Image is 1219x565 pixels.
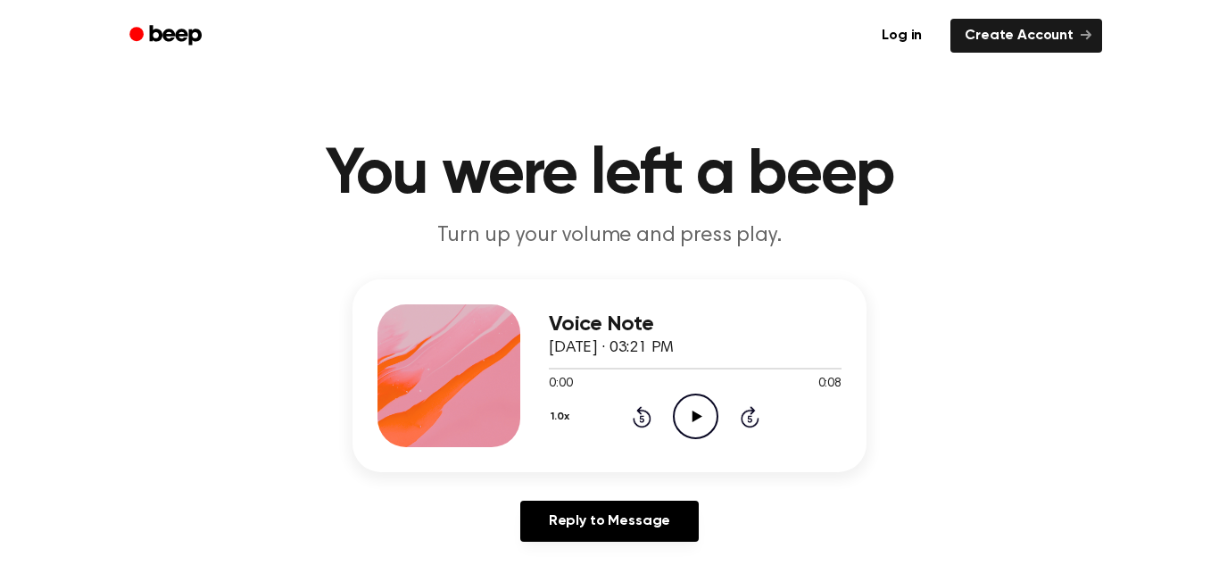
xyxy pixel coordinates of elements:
[864,15,940,56] a: Log in
[520,501,699,542] a: Reply to Message
[549,375,572,394] span: 0:00
[153,143,1066,207] h1: You were left a beep
[117,19,218,54] a: Beep
[267,221,952,251] p: Turn up your volume and press play.
[549,402,576,432] button: 1.0x
[818,375,842,394] span: 0:08
[549,312,842,337] h3: Voice Note
[549,340,674,356] span: [DATE] · 03:21 PM
[950,19,1102,53] a: Create Account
